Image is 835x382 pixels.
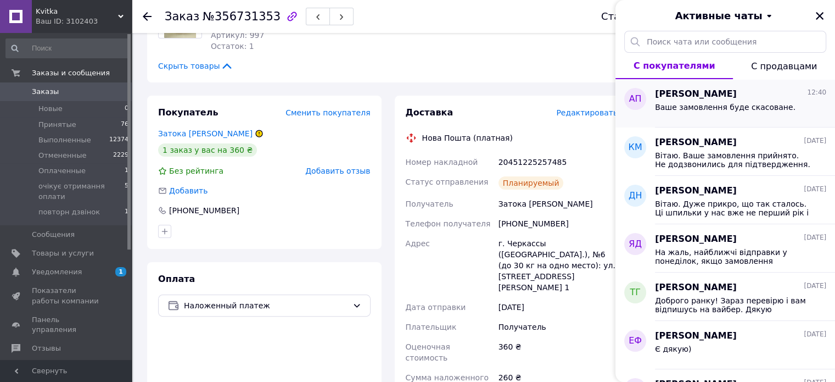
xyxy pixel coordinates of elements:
[655,248,811,265] span: На жаль, найближчі відправки у понеділок, якщо замовлення оформлено, підтверджено та сплачео до 1...
[804,281,826,291] span: [DATE]
[615,273,835,321] button: тГ[PERSON_NAME][DATE]Доброго ранку! Зараз перевірю і вам відпишусь на вайбер. Дякую
[32,248,94,258] span: Товары и услуги
[121,120,128,130] span: 76
[32,87,59,97] span: Заказы
[211,31,264,40] span: Артикул: 997
[624,31,826,53] input: Поиск чата или сообщения
[211,42,254,51] span: Остаток: 1
[406,303,466,312] span: Дата отправки
[601,11,675,22] div: Статус заказа
[634,60,715,71] span: С покупателями
[32,267,82,277] span: Уведомления
[32,286,102,306] span: Показатели работы компании
[629,190,642,202] span: ДН
[615,224,835,273] button: ЯД[PERSON_NAME][DATE]На жаль, найближчі відправки у понеділок, якщо замовлення оформлено, підтвер...
[655,233,737,246] span: [PERSON_NAME]
[615,128,835,176] button: КМ[PERSON_NAME][DATE]Вітаю. Ваше замовлення прийнято. Не додзвонились для підтвердження. Очікуємо...
[629,93,642,106] span: АП
[38,207,100,217] span: повторн дзвінок
[804,330,826,339] span: [DATE]
[629,335,642,347] span: ЕФ
[646,9,804,23] button: Активные чаты
[496,194,620,214] div: Затока [PERSON_NAME]
[158,274,195,284] span: Оплата
[406,107,453,118] span: Доставка
[406,239,430,248] span: Адрес
[419,132,515,143] div: Нова Пошта (платная)
[32,230,75,240] span: Сообщения
[496,214,620,234] div: [PHONE_NUMBER]
[628,141,642,154] span: КМ
[630,286,641,299] span: тГ
[158,107,218,118] span: Покупатель
[496,234,620,297] div: г. Черкассы ([GEOGRAPHIC_DATA].), №6 (до 30 кг на одно место): ул. [STREET_ADDRESS][PERSON_NAME] 1
[615,321,835,369] button: ЕФ[PERSON_NAME][DATE]Є дякую)
[655,345,691,353] span: Є дякую)
[655,296,811,314] span: Доброго ранку! Зараз перевірю і вам відпишусь на вайбер. Дякую
[496,152,620,172] div: 20451225257485
[496,337,620,368] div: 360 ₴
[38,181,125,201] span: очікує отримання оплати
[109,135,128,145] span: 12374
[615,53,733,79] button: С покупателями
[168,205,240,216] div: [PHONE_NUMBER]
[496,297,620,317] div: [DATE]
[615,79,835,128] button: АП[PERSON_NAME]12:40Ваше замовлення буде скасоване.
[38,120,76,130] span: Принятые
[32,68,110,78] span: Заказы и сообщения
[498,176,564,190] div: Планируемый
[655,151,811,169] span: Вітаю. Ваше замовлення прийнято. Не додзвонились для підтвердження. Очікуємо на зворотній звязок....
[36,16,132,26] div: Ваш ID: 3102403
[629,238,642,251] span: ЯД
[36,7,118,16] span: Kvitka
[32,344,61,353] span: Отзывы
[406,200,453,208] span: Получатель
[804,185,826,194] span: [DATE]
[615,176,835,224] button: ДН[PERSON_NAME][DATE]Вітаю. Дуже прикро, що так сталось. Ці шпильки у нас вже не перший рік і не ...
[125,104,128,114] span: 0
[655,330,737,342] span: [PERSON_NAME]
[406,342,450,362] span: Оценочная стоимость
[184,300,348,312] span: Наложенный платеж
[38,151,86,160] span: Отмененные
[496,317,620,337] div: Получатель
[158,60,233,71] span: Скрыть товары
[158,143,257,157] div: 1 заказ у вас на 360 ₴
[113,151,128,160] span: 2229
[804,136,826,146] span: [DATE]
[285,108,370,117] span: Сменить покупателя
[115,267,126,276] span: 1
[158,129,253,138] a: Затока [PERSON_NAME]
[38,166,86,176] span: Оплаченные
[125,166,128,176] span: 1
[655,281,737,294] span: [PERSON_NAME]
[655,200,811,217] span: Вітаю. Дуже прикро, що так сталось. Ці шпильки у нас вже не перший рік і не було нарікань (окрім ...
[406,219,491,228] span: Телефон получателя
[169,186,208,195] span: Добавить
[807,88,826,97] span: 12:40
[655,103,795,112] span: Ваше замовлення буде скасоване.
[813,9,826,23] button: Закрыть
[751,61,817,71] span: С продавцами
[406,323,457,331] span: Плательщик
[804,233,826,242] span: [DATE]
[125,207,128,217] span: 1
[675,9,763,23] span: Активные чаты
[5,38,130,58] input: Поиск
[655,185,737,197] span: [PERSON_NAME]
[655,88,737,101] span: [PERSON_NAME]
[32,315,102,335] span: Панель управления
[556,108,618,117] span: Редактировать
[305,167,370,175] span: Добавить отзыв
[125,181,128,201] span: 5
[38,104,63,114] span: Новые
[406,158,478,167] span: Номер накладной
[38,135,91,145] span: Выполненные
[733,53,835,79] button: С продавцами
[143,11,152,22] div: Вернуться назад
[165,10,199,23] span: Заказ
[203,10,281,23] span: №356731353
[655,136,737,149] span: [PERSON_NAME]
[406,178,489,186] span: Статус отправления
[169,167,223,175] span: Без рейтинга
